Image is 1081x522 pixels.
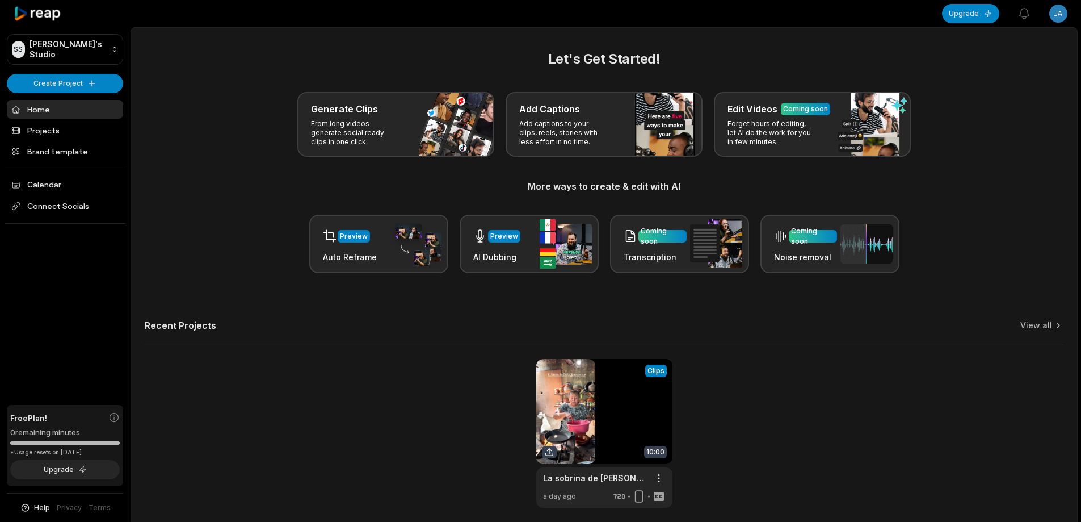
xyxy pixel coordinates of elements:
[624,251,687,263] h3: Transcription
[727,102,777,116] h3: Edit Videos
[942,4,999,23] button: Upgrade
[7,121,123,140] a: Projects
[12,41,25,58] div: SS
[389,222,441,266] img: auto_reframe.png
[783,104,828,114] div: Coming soon
[791,226,835,247] div: Coming soon
[7,100,123,119] a: Home
[7,74,123,93] button: Create Project
[1020,320,1052,331] a: View all
[7,175,123,194] a: Calendar
[57,503,82,513] a: Privacy
[7,142,123,161] a: Brand template
[145,320,216,331] h2: Recent Projects
[727,119,815,147] p: Forget hours of editing, let AI do the work for you in few minutes.
[543,472,647,484] a: La sobrina de [PERSON_NAME] cumple años y le festejaron
[20,503,50,513] button: Help
[311,102,378,116] h3: Generate Clips
[34,503,50,513] span: Help
[473,251,520,263] h3: AI Dubbing
[89,503,111,513] a: Terms
[323,251,377,263] h3: Auto Reframe
[311,119,399,147] p: From long videos generate social ready clips in one click.
[7,196,123,216] span: Connect Socials
[774,251,837,263] h3: Noise removal
[490,231,518,241] div: Preview
[10,448,120,457] div: *Usage resets on [DATE]
[340,231,368,241] div: Preview
[519,102,580,116] h3: Add Captions
[10,427,120,439] div: 0 remaining minutes
[10,412,47,424] span: Free Plan!
[30,39,107,60] p: [PERSON_NAME]'s Studio
[145,49,1063,69] h2: Let's Get Started!
[519,119,607,147] p: Add captions to your clips, reels, stories with less effort in no time.
[145,179,1063,193] h3: More ways to create & edit with AI
[641,226,684,247] div: Coming soon
[690,219,742,268] img: transcription.png
[840,224,893,264] img: noise_removal.png
[540,219,592,269] img: ai_dubbing.png
[10,460,120,479] button: Upgrade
